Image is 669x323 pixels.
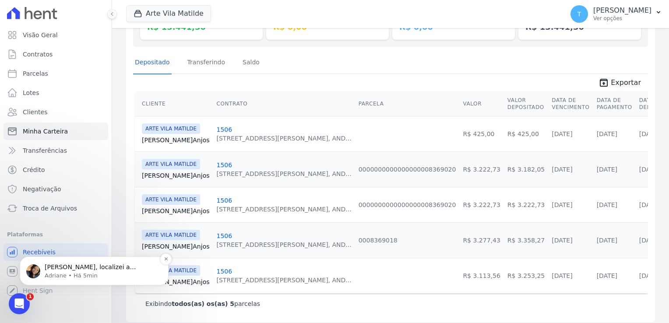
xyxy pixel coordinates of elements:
td: R$ 3.222,73 [459,151,504,187]
iframe: Intercom notifications mensagem [7,201,182,299]
a: Clientes [4,103,108,121]
span: Exportar [611,77,641,88]
th: Cliente [135,91,213,116]
a: [DATE] [552,130,572,137]
a: [DATE] [639,237,660,244]
span: Crédito [23,165,45,174]
a: 1506 [217,197,232,204]
span: Minha Carteira [23,127,68,136]
th: Contrato [213,91,355,116]
div: [STREET_ADDRESS][PERSON_NAME], AND... [217,134,352,143]
a: unarchive Exportar [592,77,648,90]
span: Parcelas [23,69,48,78]
div: [STREET_ADDRESS][PERSON_NAME], AND... [217,169,352,178]
span: T [577,11,581,17]
div: message notification from Adriane, Há 5min. Thayna, localizei a cobrança paga. A remessa foi impo... [13,55,162,84]
th: Parcela [355,91,460,116]
a: Recebíveis [4,243,108,261]
p: Ver opções [593,15,651,22]
a: [DATE] [597,201,617,208]
span: ARTE VILA MATILDE [142,194,200,205]
span: Clientes [23,108,47,116]
p: [PERSON_NAME] [593,6,651,15]
a: Troca de Arquivos [4,200,108,217]
a: Conta Hent [4,263,108,280]
a: Visão Geral [4,26,108,44]
td: R$ 425,00 [459,116,504,151]
th: Valor Depositado [504,91,548,116]
a: Contratos [4,46,108,63]
a: [PERSON_NAME]Anjos [142,136,210,144]
p: [PERSON_NAME], localizei a cobrança paga. A remessa foi importada no empreendimento Bosque, e por... [38,62,151,70]
div: [STREET_ADDRESS][PERSON_NAME], AND... [217,205,352,214]
a: Parcelas [4,65,108,82]
b: todos(as) os(as) 5 [172,300,234,307]
a: Transferindo [186,52,227,74]
a: 1506 [217,232,232,239]
span: Visão Geral [23,31,58,39]
a: 1506 [217,126,232,133]
a: Lotes [4,84,108,102]
a: 1506 [217,268,232,275]
a: [DATE] [597,237,617,244]
a: Depositado [133,52,172,74]
p: Message from Adriane, sent Há 5min [38,70,151,78]
th: Data de Pagamento [593,91,636,116]
a: Minha Carteira [4,123,108,140]
a: [DATE] [552,272,572,279]
td: R$ 3.222,73 [459,187,504,222]
a: Transferências [4,142,108,159]
a: [DATE] [639,130,660,137]
a: [PERSON_NAME]Anjos [142,171,210,180]
div: [STREET_ADDRESS][PERSON_NAME], AND... [217,276,352,284]
span: ARTE VILA MATILDE [142,123,200,134]
a: 1506 [217,161,232,169]
div: [STREET_ADDRESS][PERSON_NAME], AND... [217,240,352,249]
a: [DATE] [597,272,617,279]
a: Crédito [4,161,108,179]
td: R$ 3.277,43 [459,222,504,258]
span: Lotes [23,88,39,97]
a: Negativação [4,180,108,198]
a: [DATE] [639,201,660,208]
span: 1 [27,293,34,300]
a: [DATE] [552,166,572,173]
span: Contratos [23,50,53,59]
a: [DATE] [597,130,617,137]
a: [DATE] [552,201,572,208]
a: [DATE] [639,272,660,279]
th: Data de Vencimento [548,91,593,116]
td: R$ 3.358,27 [504,222,548,258]
a: Saldo [241,52,261,74]
button: Arte Vila Matilde [126,5,211,22]
a: [DATE] [639,166,660,173]
a: 0000000000000000008369020 [359,201,456,208]
i: unarchive [599,77,609,88]
td: R$ 3.222,73 [504,187,548,222]
a: 0000000000000000008369020 [359,166,456,173]
td: R$ 3.182,05 [504,151,548,187]
button: Dismiss notification [154,52,165,63]
iframe: Intercom live chat [9,293,30,314]
p: Exibindo parcelas [145,299,260,308]
button: T [PERSON_NAME] Ver opções [563,2,669,26]
a: [DATE] [597,166,617,173]
a: 0008369018 [359,237,398,244]
span: Negativação [23,185,61,193]
span: ARTE VILA MATILDE [142,159,200,169]
td: R$ 3.253,25 [504,258,548,293]
img: Profile image for Adriane [20,63,34,77]
span: Transferências [23,146,67,155]
td: R$ 3.113,56 [459,258,504,293]
td: R$ 425,00 [504,116,548,151]
th: Valor [459,91,504,116]
a: [DATE] [552,237,572,244]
